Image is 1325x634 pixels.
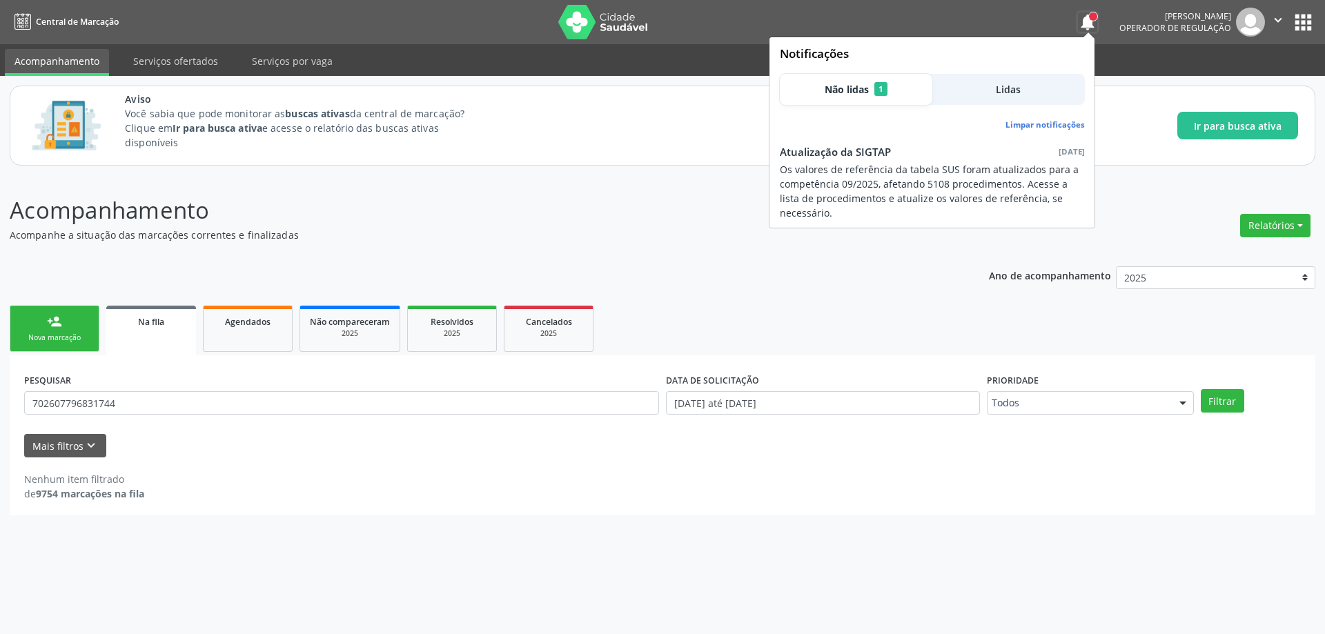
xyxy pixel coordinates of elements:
[996,82,1021,97] span: Lidas
[84,438,99,453] i: keyboard_arrow_down
[1291,10,1315,34] button: apps
[5,49,109,76] a: Acompanhamento
[874,82,887,96] span: 1
[24,486,144,501] div: de
[526,316,572,328] span: Cancelados
[1240,214,1311,237] button: Relatórios
[780,74,932,105] button: Não lidas 1
[989,266,1111,284] p: Ano de acompanhamento
[1177,112,1298,139] button: Ir para busca ativa
[242,49,342,73] a: Serviços por vaga
[932,74,1085,105] button: Lidas
[125,106,490,150] p: Você sabia que pode monitorar as da central de marcação? Clique em e acesse o relatório das busca...
[1270,12,1286,28] i: 
[987,370,1039,391] label: Prioridade
[1119,22,1231,34] span: Operador de regulação
[20,333,89,343] div: Nova marcação
[780,144,891,160] span: Atualização da SIGTAP
[825,82,869,97] span: Não lidas
[10,228,923,242] p: Acompanhe a situação das marcações correntes e finalizadas
[666,391,980,415] input: Selecione um intervalo
[418,328,487,339] div: 2025
[124,49,228,73] a: Serviços ofertados
[173,121,262,135] strong: Ir para busca ativa
[310,316,390,328] span: Não compareceram
[1265,8,1291,37] button: 
[1005,119,1085,130] a: Limpar notificações
[125,92,490,106] span: Aviso
[138,316,164,328] span: Na fila
[1078,12,1097,32] button: notifications
[1201,389,1244,413] button: Filtrar
[24,472,144,486] div: Nenhum item filtrado
[36,487,144,500] strong: 9754 marcações na fila
[310,328,390,339] div: 2025
[10,193,923,228] p: Acompanhamento
[992,396,1166,410] span: Todos
[36,16,119,28] span: Central de Marcação
[666,370,759,391] label: DATA DE SOLICITAÇÃO
[1194,119,1282,133] span: Ir para busca ativa
[780,45,1085,63] span: Notificações
[780,162,1085,220] div: Os valores de referência da tabela SUS foram atualizados para a competência 09/2025, afetando 510...
[10,10,119,33] a: Central de Marcação
[47,314,62,329] div: person_add
[285,107,349,120] strong: buscas ativas
[514,328,583,339] div: 2025
[24,391,659,415] input: Nome, CNS
[1119,10,1231,22] div: [PERSON_NAME]
[24,434,106,458] button: Mais filtroskeyboard_arrow_down
[1236,8,1265,37] img: img
[431,316,473,328] span: Resolvidos
[27,95,106,157] img: Imagem de CalloutCard
[225,316,271,328] span: Agendados
[24,370,71,391] label: PESQUISAR
[1059,146,1085,157] span: [DATE]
